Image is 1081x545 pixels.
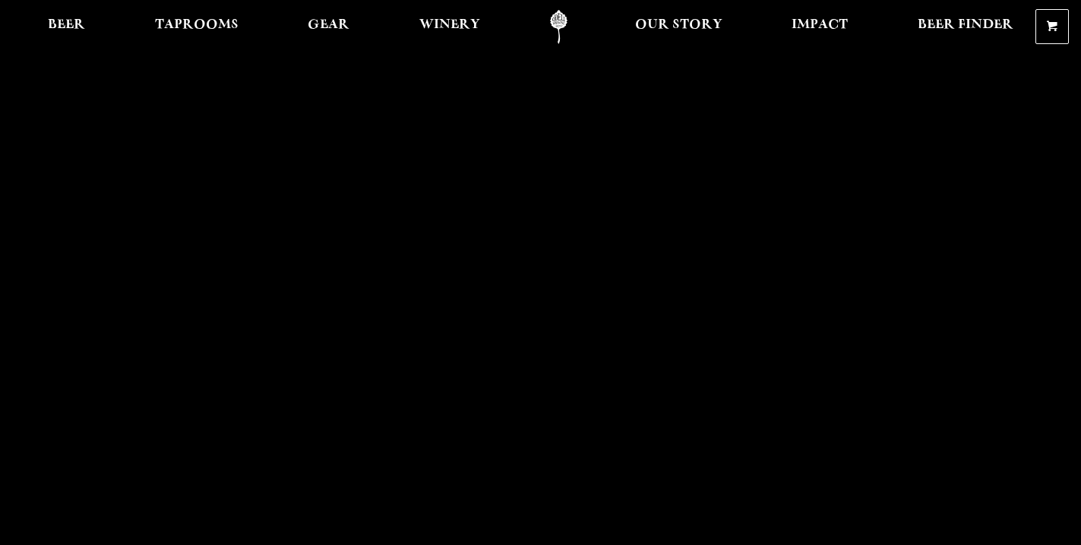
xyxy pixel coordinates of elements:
a: Beer [38,10,95,44]
span: Taprooms [155,19,239,31]
span: Impact [792,19,848,31]
span: Winery [419,19,480,31]
a: Winery [409,10,490,44]
span: Beer [48,19,85,31]
a: Taprooms [145,10,248,44]
a: Our Story [625,10,732,44]
a: Odell Home [530,10,587,44]
span: Our Story [635,19,722,31]
span: Gear [308,19,349,31]
a: Beer Finder [908,10,1023,44]
span: Beer Finder [918,19,1013,31]
a: Impact [782,10,858,44]
a: Gear [298,10,359,44]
